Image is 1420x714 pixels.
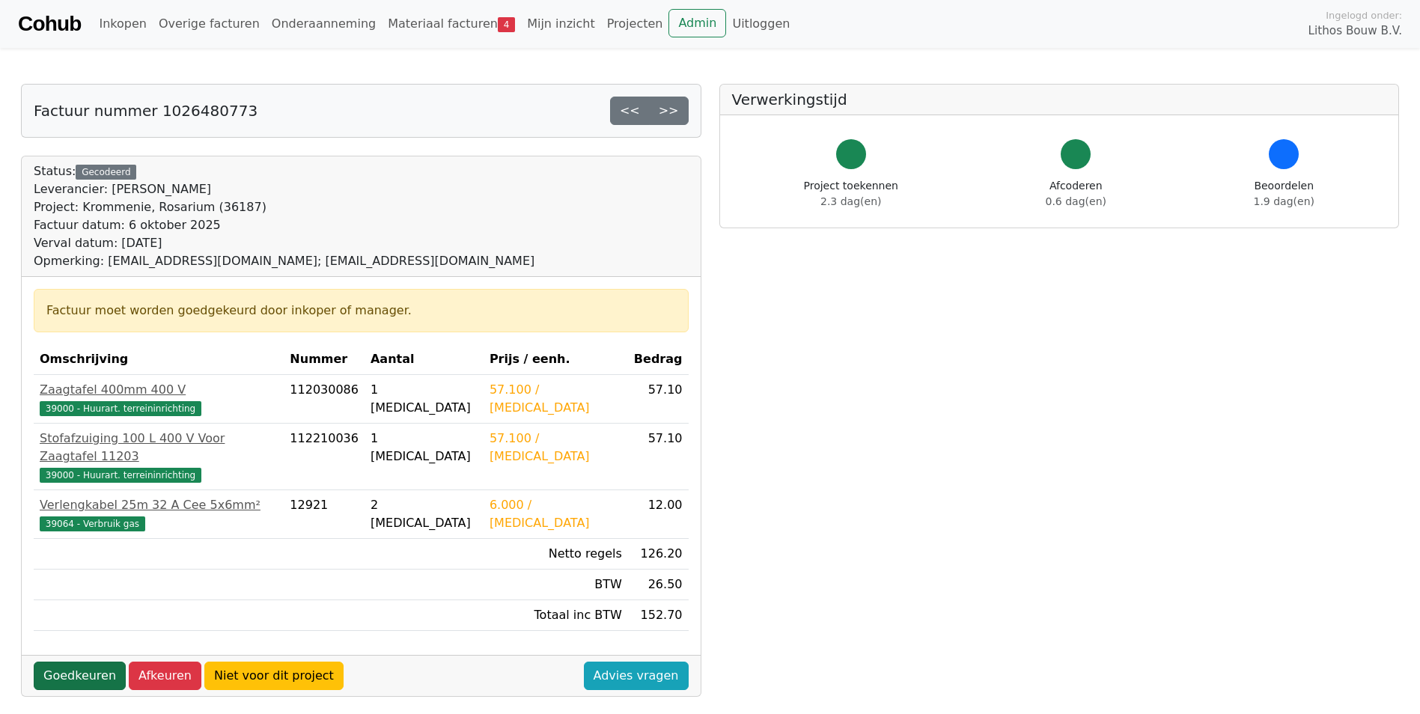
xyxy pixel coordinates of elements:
[610,97,650,125] a: <<
[284,490,365,539] td: 12921
[1326,8,1402,22] span: Ingelogd onder:
[498,17,515,32] span: 4
[204,662,344,690] a: Niet voor dit project
[732,91,1387,109] h5: Verwerkingstijd
[284,375,365,424] td: 112030086
[40,496,278,514] div: Verlengkabel 25m 32 A Cee 5x6mm²
[820,195,881,207] span: 2.3 dag(en)
[484,539,628,570] td: Netto regels
[34,162,534,270] div: Status:
[1254,178,1314,210] div: Beoordelen
[1254,195,1314,207] span: 1.9 dag(en)
[40,430,278,483] a: Stofafzuiging 100 L 400 V Voor Zaagtafel 1120339000 - Huurart. terreininrichting
[490,496,622,532] div: 6.000 / [MEDICAL_DATA]
[668,9,726,37] a: Admin
[628,375,689,424] td: 57.10
[1046,178,1106,210] div: Afcoderen
[40,430,278,466] div: Stofafzuiging 100 L 400 V Voor Zaagtafel 11203
[266,9,382,39] a: Onderaanneming
[1046,195,1106,207] span: 0.6 dag(en)
[628,600,689,631] td: 152.70
[365,344,484,375] th: Aantal
[584,662,689,690] a: Advies vragen
[18,6,81,42] a: Cohub
[40,468,201,483] span: 39000 - Huurart. terreininrichting
[40,516,145,531] span: 39064 - Verbruik gas
[34,344,284,375] th: Omschrijving
[484,600,628,631] td: Totaal inc BTW
[601,9,669,39] a: Projecten
[1308,22,1402,40] span: Lithos Bouw B.V.
[93,9,152,39] a: Inkopen
[490,381,622,417] div: 57.100 / [MEDICAL_DATA]
[628,539,689,570] td: 126.20
[726,9,796,39] a: Uitloggen
[284,344,365,375] th: Nummer
[521,9,601,39] a: Mijn inzicht
[484,570,628,600] td: BTW
[484,344,628,375] th: Prijs / eenh.
[34,102,258,120] h5: Factuur nummer 1026480773
[46,302,676,320] div: Factuur moet worden goedgekeurd door inkoper of manager.
[153,9,266,39] a: Overige facturen
[284,424,365,490] td: 112210036
[129,662,201,690] a: Afkeuren
[40,401,201,416] span: 39000 - Huurart. terreininrichting
[371,430,478,466] div: 1 [MEDICAL_DATA]
[34,198,534,216] div: Project: Krommenie, Rosarium (36187)
[490,430,622,466] div: 57.100 / [MEDICAL_DATA]
[76,165,136,180] div: Gecodeerd
[371,381,478,417] div: 1 [MEDICAL_DATA]
[34,216,534,234] div: Factuur datum: 6 oktober 2025
[628,424,689,490] td: 57.10
[628,490,689,539] td: 12.00
[649,97,689,125] a: >>
[382,9,521,39] a: Materiaal facturen4
[34,180,534,198] div: Leverancier: [PERSON_NAME]
[40,381,278,417] a: Zaagtafel 400mm 400 V39000 - Huurart. terreininrichting
[804,178,898,210] div: Project toekennen
[34,234,534,252] div: Verval datum: [DATE]
[34,252,534,270] div: Opmerking: [EMAIL_ADDRESS][DOMAIN_NAME]; [EMAIL_ADDRESS][DOMAIN_NAME]
[40,381,278,399] div: Zaagtafel 400mm 400 V
[40,496,278,532] a: Verlengkabel 25m 32 A Cee 5x6mm²39064 - Verbruik gas
[371,496,478,532] div: 2 [MEDICAL_DATA]
[628,570,689,600] td: 26.50
[34,662,126,690] a: Goedkeuren
[628,344,689,375] th: Bedrag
